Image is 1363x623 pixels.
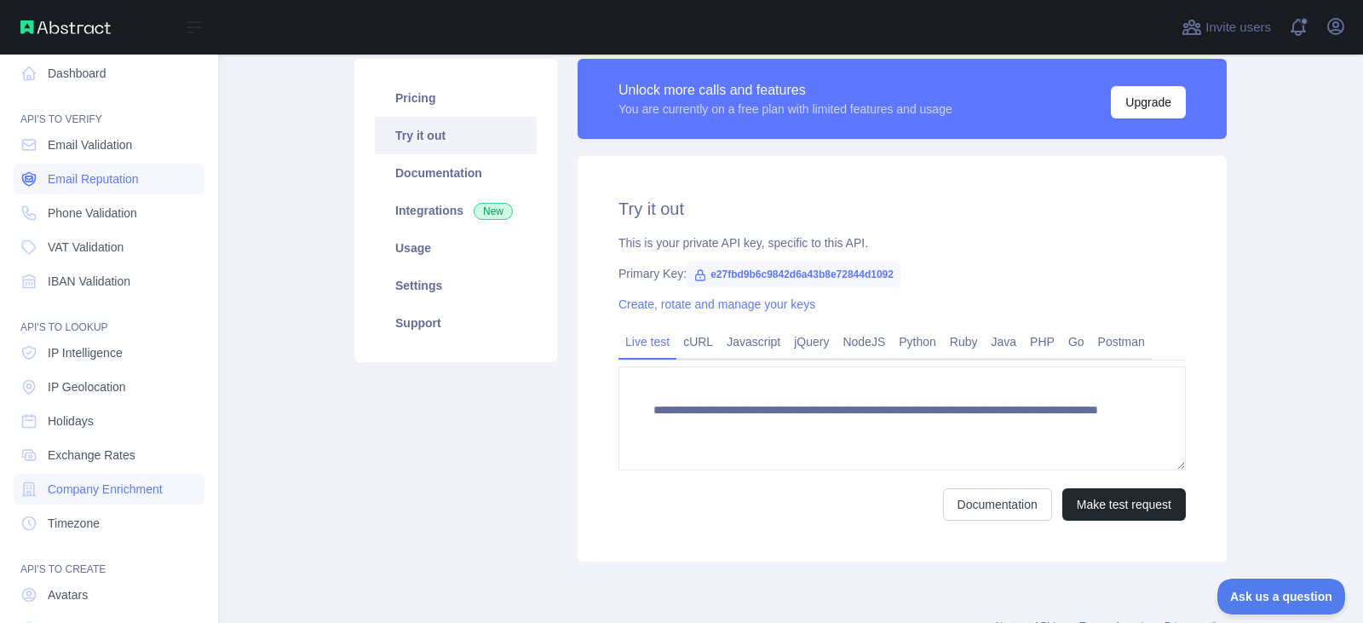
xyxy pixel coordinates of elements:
[618,80,952,101] div: Unlock more calls and features
[14,508,204,539] a: Timezone
[14,300,204,334] div: API'S TO LOOKUP
[618,297,815,311] a: Create, rotate and manage your keys
[48,239,124,256] span: VAT Validation
[14,542,204,576] div: API'S TO CREATE
[48,205,137,222] span: Phone Validation
[618,328,676,355] a: Live test
[14,266,204,297] a: IBAN Validation
[48,412,94,430] span: Holidays
[687,262,900,287] span: e27fbd9b6c9842d6a43b8e72844d1092
[1023,328,1061,355] a: PHP
[20,20,111,34] img: Abstract API
[14,232,204,262] a: VAT Validation
[14,474,204,505] a: Company Enrichment
[48,170,139,187] span: Email Reputation
[676,328,720,355] a: cURL
[14,58,204,89] a: Dashboard
[375,304,537,342] a: Support
[1111,86,1186,118] button: Upgrade
[1091,328,1152,355] a: Postman
[1217,579,1346,614] iframe: Toggle Customer Support
[48,586,88,603] span: Avatars
[14,337,204,368] a: IP Intelligence
[474,203,513,220] span: New
[618,234,1186,251] div: This is your private API key, specific to this API.
[48,515,100,532] span: Timezone
[48,344,123,361] span: IP Intelligence
[618,197,1186,221] h2: Try it out
[943,488,1052,521] a: Documentation
[1178,14,1274,41] button: Invite users
[720,328,787,355] a: Javascript
[48,378,126,395] span: IP Geolocation
[618,101,952,118] div: You are currently on a free plan with limited features and usage
[1061,328,1091,355] a: Go
[1062,488,1186,521] button: Make test request
[48,447,135,464] span: Exchange Rates
[14,164,204,194] a: Email Reputation
[892,328,943,355] a: Python
[375,267,537,304] a: Settings
[14,406,204,436] a: Holidays
[14,440,204,470] a: Exchange Rates
[14,372,204,402] a: IP Geolocation
[787,328,836,355] a: jQuery
[375,79,537,117] a: Pricing
[375,229,537,267] a: Usage
[375,154,537,192] a: Documentation
[1205,18,1271,37] span: Invite users
[618,265,1186,282] div: Primary Key:
[943,328,985,355] a: Ruby
[985,328,1024,355] a: Java
[14,580,204,610] a: Avatars
[375,117,537,154] a: Try it out
[14,198,204,228] a: Phone Validation
[375,192,537,229] a: Integrations New
[48,481,163,498] span: Company Enrichment
[14,92,204,126] div: API'S TO VERIFY
[48,136,132,153] span: Email Validation
[836,328,892,355] a: NodeJS
[14,130,204,160] a: Email Validation
[48,273,130,290] span: IBAN Validation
